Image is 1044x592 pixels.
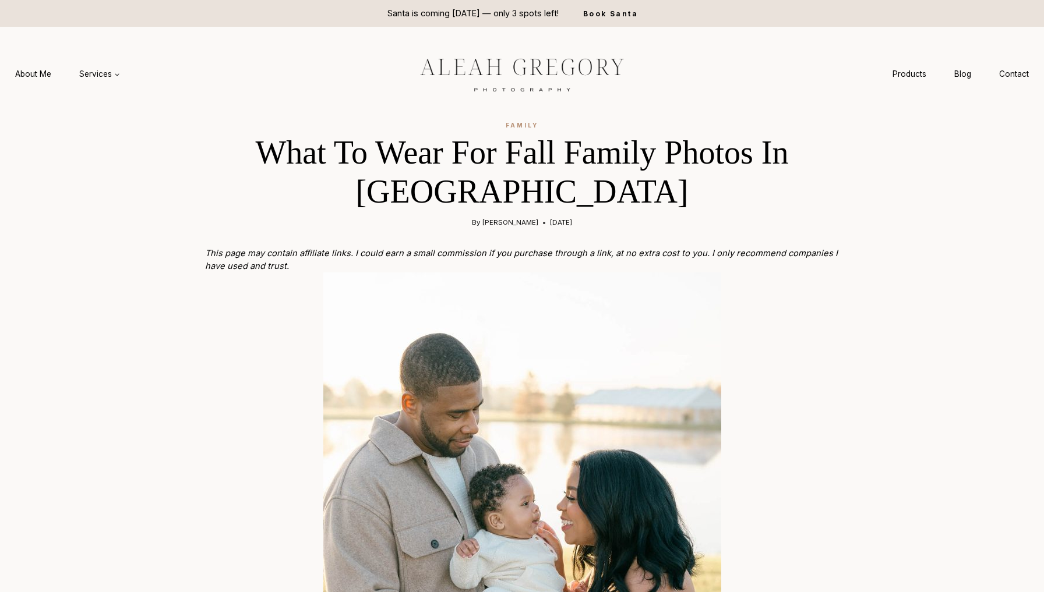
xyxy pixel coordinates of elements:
nav: Primary [1,63,134,85]
a: Contact [985,63,1043,85]
img: aleah gregory logo [391,49,653,98]
a: Services [65,63,134,85]
h1: What to Wear for Fall Family Photos in [GEOGRAPHIC_DATA] [205,133,839,211]
time: [DATE] [550,218,572,228]
nav: Secondary [879,63,1043,85]
a: About Me [1,63,65,85]
span: By [472,218,480,228]
a: Blog [940,63,985,85]
span: Services [79,68,120,80]
em: This page may contain affiliate links. I could earn a small commission if you purchase through a ... [205,248,838,271]
a: Family [506,122,538,129]
a: Products [879,63,940,85]
a: [PERSON_NAME] [482,218,538,226]
p: Santa is coming [DATE] — only 3 spots left! [387,7,559,20]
